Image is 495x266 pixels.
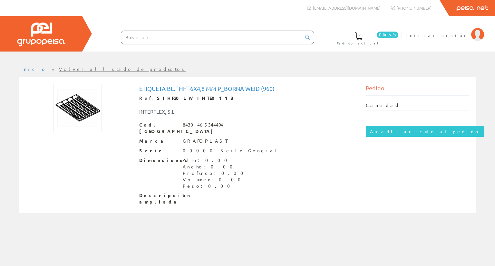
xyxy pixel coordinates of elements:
div: 8430465344494 [183,122,223,128]
input: Añadir artículo al pedido [366,126,484,137]
strong: SIHF20LW INTE0113 [157,95,234,101]
span: Iniciar sesión [405,32,468,38]
span: Pedido actual [337,40,381,46]
span: Serie [139,147,178,154]
span: Marca [139,138,178,144]
div: Ancho: 0.00 [183,164,247,170]
div: INTERFLEX, S.L. [134,108,267,115]
div: Alto: 0.00 [183,157,247,164]
a: Inicio [19,66,47,72]
span: Descripción ampliada [139,192,178,205]
img: Grupo Peisa [17,23,65,46]
div: Profundo: 0.00 [183,170,247,176]
span: 0 línea/s [377,32,398,38]
img: Foto artículo Etiqueta Bl. [53,84,102,132]
h1: Etiqueta Bl. "hf" 6x4,8 Mm P_borna Weid (960) [139,85,356,92]
span: Cod. [GEOGRAPHIC_DATA] [139,122,178,135]
div: Volumen: 0.00 [183,176,247,183]
input: Buscar ... [121,31,301,44]
span: [PHONE_NUMBER] [396,5,432,11]
a: Iniciar sesión [405,27,484,33]
div: GRAFOPLAST [183,138,227,144]
a: Volver al listado de productos [59,66,186,72]
div: Peso: 0.00 [183,183,247,189]
span: Dimensiones [139,157,178,164]
label: Cantidad [366,102,400,109]
div: 00000 Serie General [183,147,279,154]
div: Pedido [366,84,470,96]
div: Ref. [139,95,356,101]
span: [EMAIL_ADDRESS][DOMAIN_NAME] [313,5,381,11]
